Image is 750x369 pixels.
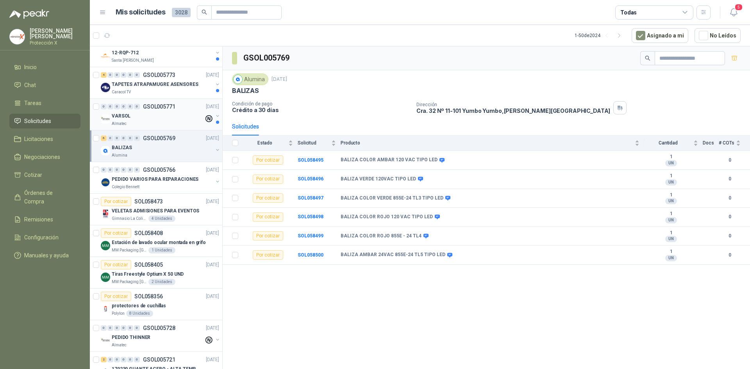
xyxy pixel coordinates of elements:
[126,310,153,317] div: 8 Unidades
[9,212,80,227] a: Remisiones
[148,216,175,222] div: 4 Unidades
[127,104,133,109] div: 0
[143,167,175,173] p: GSOL005766
[644,230,698,236] b: 1
[116,7,166,18] h1: Mis solicitudes
[143,357,175,362] p: GSOL005721
[112,310,125,317] p: Polylon
[253,193,283,203] div: Por cotizar
[30,41,80,45] p: Protección X
[298,157,323,163] a: SOL058495
[644,211,698,217] b: 1
[101,292,131,301] div: Por cotizar
[121,72,127,78] div: 0
[206,71,219,79] p: [DATE]
[719,175,741,183] b: 0
[644,192,698,198] b: 1
[24,99,41,107] span: Tareas
[253,155,283,165] div: Por cotizar
[101,135,107,141] div: 6
[112,342,127,348] p: Almatec
[101,228,131,238] div: Por cotizar
[112,144,132,152] p: BALIZAS
[253,231,283,241] div: Por cotizar
[101,357,107,362] div: 2
[695,28,741,43] button: No Leídos
[24,251,69,260] span: Manuales y ayuda
[107,167,113,173] div: 0
[112,207,199,215] p: VELETAS ADMISIONES PARA EVENTOS
[121,104,127,109] div: 0
[112,247,147,253] p: MM Packaging [GEOGRAPHIC_DATA]
[206,356,219,364] p: [DATE]
[101,39,221,64] a: 1 0 0 0 0 0 GSOL005781[DATE] Company Logo12-RQP-712Santa [PERSON_NAME]
[134,135,140,141] div: 0
[112,334,150,341] p: PEDIDO THINNER
[112,271,184,278] p: Tiras Freestyle Optium X 50 UND
[148,247,175,253] div: 1 Unidades
[243,52,291,64] h3: GSOL005769
[143,325,175,331] p: GSOL005728
[112,152,127,159] p: Alumina
[101,273,110,282] img: Company Logo
[114,325,120,331] div: 0
[243,140,287,146] span: Estado
[172,8,191,17] span: 3028
[232,107,410,113] p: Crédito a 30 días
[134,294,163,299] p: SOL058356
[24,171,42,179] span: Cotizar
[101,209,110,219] img: Company Logo
[719,140,734,146] span: # COTs
[143,72,175,78] p: GSOL005773
[341,195,443,201] b: BALIZA COLOR VERDE 855E-24 TL3 TIPO LED
[719,157,741,164] b: 0
[206,293,219,300] p: [DATE]
[114,104,120,109] div: 0
[121,357,127,362] div: 0
[243,135,298,151] th: Estado
[9,132,80,146] a: Licitaciones
[644,140,692,146] span: Cantidad
[206,198,219,205] p: [DATE]
[341,140,633,146] span: Producto
[298,214,323,219] b: SOL058498
[341,176,416,182] b: BALIZA VERDE 120VAC TIPO LED
[632,28,688,43] button: Asignado a mi
[114,135,120,141] div: 0
[107,104,113,109] div: 0
[90,225,222,257] a: Por cotizarSOL058408[DATE] Company LogoEstación de lavado ocular montada en grifoMM Packaging [GE...
[127,167,133,173] div: 0
[9,114,80,128] a: Solicitudes
[134,357,140,362] div: 0
[9,96,80,111] a: Tareas
[101,83,110,92] img: Company Logo
[24,117,51,125] span: Solicitudes
[112,184,139,190] p: Colegio Bennett
[101,178,110,187] img: Company Logo
[143,104,175,109] p: GSOL005771
[298,252,323,258] a: SOL058500
[202,9,207,15] span: search
[234,75,242,84] img: Company Logo
[24,135,53,143] span: Licitaciones
[719,135,750,151] th: # COTs
[665,198,677,204] div: UN
[734,4,743,11] span: 5
[644,154,698,160] b: 1
[298,233,323,239] a: SOL058499
[271,76,287,83] p: [DATE]
[134,230,163,236] p: SOL058408
[134,167,140,173] div: 0
[719,213,741,221] b: 0
[206,230,219,237] p: [DATE]
[112,81,198,88] p: TAPETES ATRAPAMUGRE ASENSORES
[143,135,175,141] p: GSOL005769
[101,325,107,331] div: 0
[9,230,80,245] a: Configuración
[232,101,410,107] p: Condición de pago
[9,60,80,75] a: Inicio
[127,357,133,362] div: 0
[107,72,113,78] div: 0
[101,260,131,269] div: Por cotizar
[9,168,80,182] a: Cotizar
